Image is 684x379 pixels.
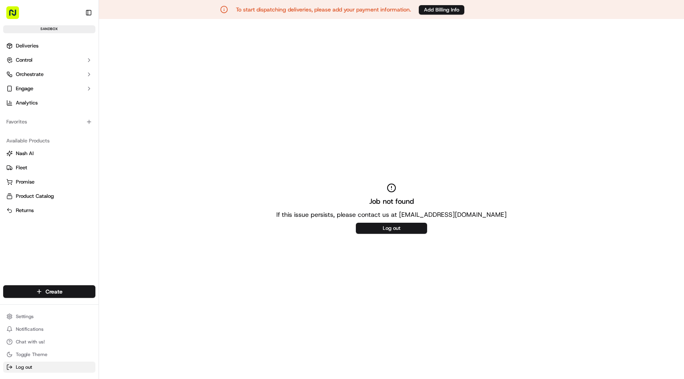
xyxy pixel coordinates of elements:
[16,351,47,358] span: Toggle Theme
[3,176,95,188] button: Promise
[3,147,95,160] button: Nash AI
[3,336,95,347] button: Chat with us!
[16,57,32,64] span: Control
[3,311,95,322] button: Settings
[16,364,32,370] span: Log out
[356,223,427,234] button: Log out
[3,68,95,81] button: Orchestrate
[3,349,95,360] button: Toggle Theme
[16,150,34,157] span: Nash AI
[276,210,507,220] p: If this issue persists, please contact us at [EMAIL_ADDRESS][DOMAIN_NAME]
[16,99,38,106] span: Analytics
[46,288,63,296] span: Create
[369,196,414,207] h2: Job not found
[3,40,95,52] a: Deliveries
[3,204,95,217] button: Returns
[6,193,92,200] a: Product Catalog
[16,71,44,78] span: Orchestrate
[236,6,411,13] p: To start dispatching deliveries, please add your payment information.
[3,116,95,128] div: Favorites
[16,164,27,171] span: Fleet
[6,178,92,186] a: Promise
[3,82,95,95] button: Engage
[16,178,34,186] span: Promise
[3,362,95,373] button: Log out
[3,324,95,335] button: Notifications
[3,25,95,33] div: sandbox
[16,207,34,214] span: Returns
[3,135,95,147] div: Available Products
[6,164,92,171] a: Fleet
[3,190,95,203] button: Product Catalog
[16,193,54,200] span: Product Catalog
[16,313,34,320] span: Settings
[3,54,95,66] button: Control
[3,285,95,298] button: Create
[3,97,95,109] a: Analytics
[3,161,95,174] button: Fleet
[419,5,464,15] button: Add Billing Info
[16,339,45,345] span: Chat with us!
[16,85,33,92] span: Engage
[6,150,92,157] a: Nash AI
[16,326,44,332] span: Notifications
[6,207,92,214] a: Returns
[16,42,38,49] span: Deliveries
